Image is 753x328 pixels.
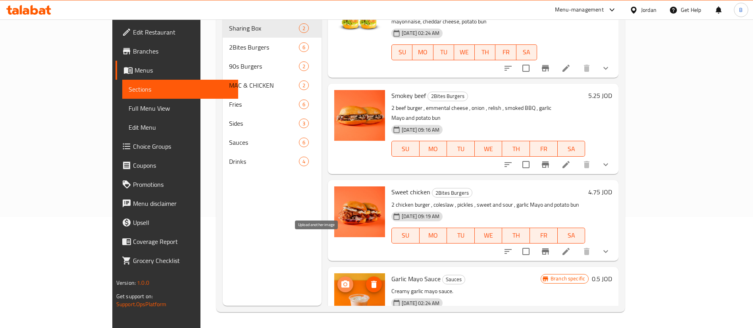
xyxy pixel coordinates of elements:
div: Fries [229,100,299,109]
span: Sharing Box [229,23,299,33]
a: Sections [122,80,238,99]
button: WE [454,44,475,60]
button: SA [516,44,537,60]
a: Choice Groups [116,137,238,156]
a: Menus [116,61,238,80]
button: sort-choices [499,59,518,78]
span: MO [423,230,444,241]
button: SU [391,44,412,60]
a: Promotions [116,175,238,194]
p: Creamy garlic mayo sauce. [391,286,541,296]
a: Menu disclaimer [116,194,238,213]
span: Choice Groups [133,142,232,151]
svg: Show Choices [601,63,610,73]
span: FR [533,230,555,241]
p: 2 beef burger , emmental cheese , onion , relish , smoked BBQ , garlic Mayo and potato bun [391,103,585,123]
span: 6 [299,139,308,146]
span: Menu disclaimer [133,199,232,208]
button: Branch-specific-item [536,242,555,261]
button: show more [596,155,615,174]
a: Branches [116,42,238,61]
span: Promotions [133,180,232,189]
div: 90s Burgers2 [223,57,322,76]
span: 2 [299,63,308,70]
span: Drinks [229,157,299,166]
button: delete image [366,276,382,292]
span: Coverage Report [133,237,232,246]
button: TU [447,228,475,244]
span: Select to update [518,60,534,77]
div: items [299,100,309,109]
p: 2x Chicken burgers, lettuce, cheetos chips, sauce, garlic mayonnaise, cheddar cheese, potato bun [391,7,537,27]
span: Branch specific [547,275,588,282]
button: delete [577,155,596,174]
button: SU [391,141,419,157]
button: Branch-specific-item [536,155,555,174]
button: Branch-specific-item [536,59,555,78]
span: SU [395,46,409,58]
a: Edit menu item [561,63,571,73]
button: sort-choices [499,155,518,174]
button: delete [577,242,596,261]
span: TU [437,46,451,58]
nav: Menu sections [223,15,322,174]
span: MO [416,46,430,58]
span: Branches [133,46,232,56]
span: [DATE] 02:24 AM [399,29,443,37]
span: Select to update [518,243,534,260]
button: FR [530,141,558,157]
button: MO [420,228,447,244]
span: TU [450,230,472,241]
div: Fries6 [223,95,322,114]
div: MAC & CHICKEN2 [223,76,322,95]
div: Sides3 [223,114,322,133]
div: 2Bites Burgers [428,92,468,101]
span: 3 [299,120,308,127]
h6: 5.25 JOD [588,90,612,101]
span: Coupons [133,161,232,170]
span: 1.0.0 [137,278,149,288]
span: WE [457,46,472,58]
span: Full Menu View [129,104,232,113]
span: FR [499,46,513,58]
button: upload picture [337,276,353,292]
span: MO [423,143,444,155]
button: delete [577,59,596,78]
div: items [299,157,309,166]
span: 2 [299,25,308,32]
button: SU [391,228,419,244]
img: Sweet chicken [334,186,385,237]
a: Edit menu item [561,247,571,256]
span: B [739,6,743,14]
a: Full Menu View [122,99,238,118]
div: Sauces6 [223,133,322,152]
div: items [299,81,309,90]
div: 2Bites Burgers [432,188,472,198]
span: Upsell [133,218,232,227]
a: Edit Restaurant [116,23,238,42]
button: FR [495,44,516,60]
div: Menu-management [555,5,604,15]
span: Get support on: [116,291,153,301]
button: SA [558,141,585,157]
span: SU [395,230,416,241]
span: SU [395,143,416,155]
img: Smokey beef [334,90,385,141]
div: Sauces [442,275,465,284]
p: 2 chicken burger , coleslaw , pickles , sweet and sour , garlic Mayo and potato bun [391,200,585,210]
h6: 0.5 JOD [592,273,612,284]
span: 6 [299,44,308,51]
span: 6 [299,101,308,108]
span: TH [505,230,527,241]
button: TH [475,44,495,60]
a: Coverage Report [116,232,238,251]
button: show more [596,242,615,261]
a: Edit Menu [122,118,238,137]
div: items [299,119,309,128]
button: TU [447,141,475,157]
span: [DATE] 02:24 AM [399,299,443,307]
span: Sauces [443,275,465,284]
span: Garlic Mayo Sauce [391,273,441,285]
div: 2Bites Burgers6 [223,38,322,57]
span: Edit Restaurant [133,27,232,37]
